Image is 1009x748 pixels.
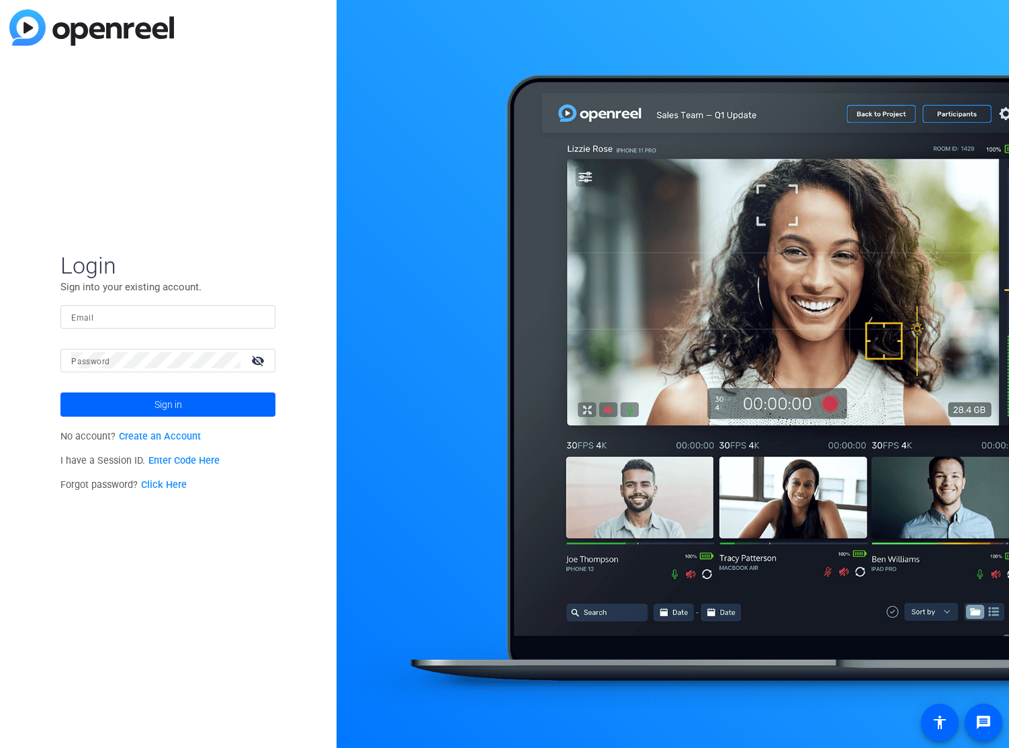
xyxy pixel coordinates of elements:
mat-icon: accessibility [932,714,948,731]
span: Login [60,251,275,280]
button: Sign in [60,392,275,417]
p: Sign into your existing account. [60,280,275,294]
mat-icon: message [975,714,992,731]
a: Enter Code Here [148,455,220,466]
img: blue-gradient.svg [9,9,174,46]
span: Sign in [155,388,182,421]
a: Click Here [141,479,187,491]
mat-icon: visibility_off [243,351,275,370]
span: No account? [60,431,201,442]
span: Forgot password? [60,479,187,491]
input: Enter Email Address [71,308,265,325]
span: I have a Session ID. [60,455,220,466]
mat-label: Password [71,357,109,366]
a: Create an Account [119,431,201,442]
mat-label: Email [71,313,93,323]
